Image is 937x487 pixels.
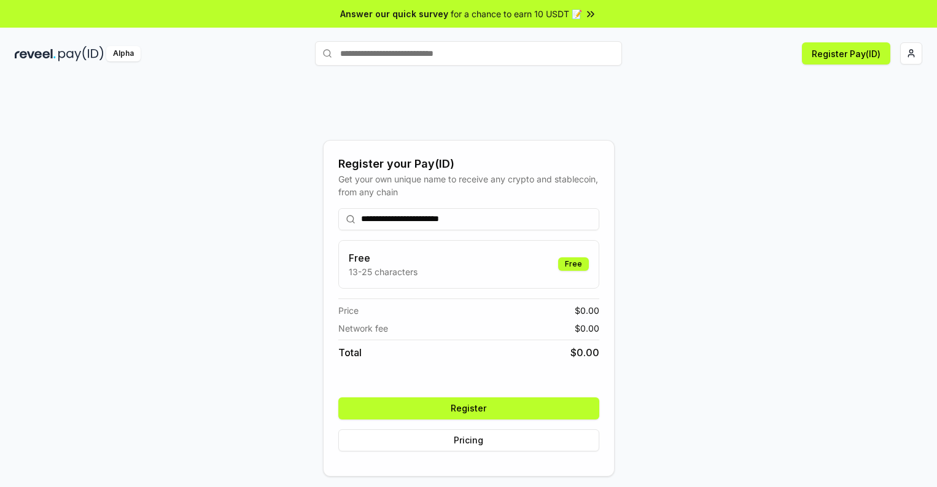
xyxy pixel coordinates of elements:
[338,397,599,419] button: Register
[15,46,56,61] img: reveel_dark
[340,7,448,20] span: Answer our quick survey
[558,257,589,271] div: Free
[349,265,418,278] p: 13-25 characters
[338,304,359,317] span: Price
[349,251,418,265] h3: Free
[575,322,599,335] span: $ 0.00
[451,7,582,20] span: for a chance to earn 10 USDT 📝
[575,304,599,317] span: $ 0.00
[338,155,599,173] div: Register your Pay(ID)
[802,42,890,64] button: Register Pay(ID)
[106,46,141,61] div: Alpha
[338,345,362,360] span: Total
[338,322,388,335] span: Network fee
[338,429,599,451] button: Pricing
[570,345,599,360] span: $ 0.00
[58,46,104,61] img: pay_id
[338,173,599,198] div: Get your own unique name to receive any crypto and stablecoin, from any chain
